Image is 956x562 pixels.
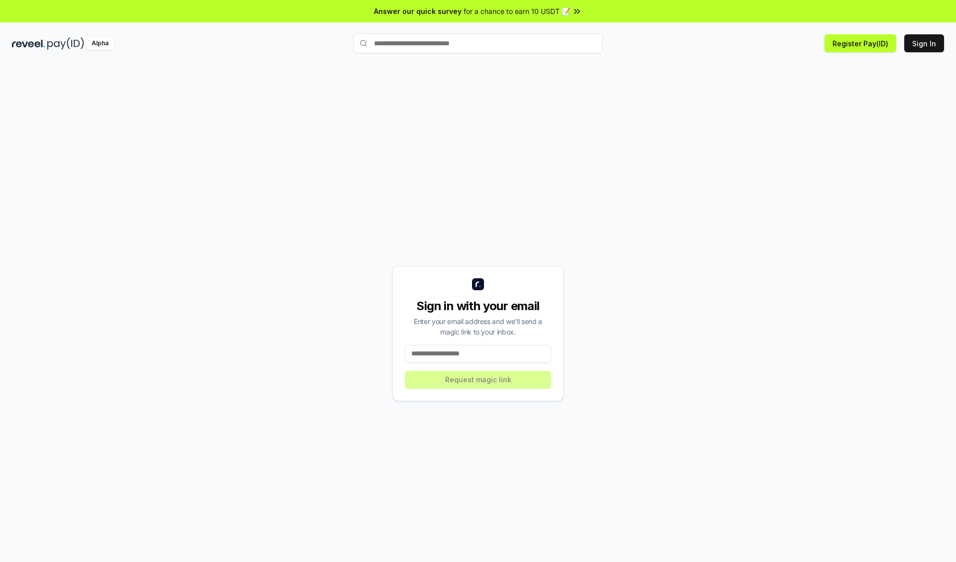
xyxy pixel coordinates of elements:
img: pay_id [47,37,84,50]
span: Answer our quick survey [374,6,462,16]
div: Alpha [86,37,114,50]
button: Register Pay(ID) [825,34,896,52]
div: Sign in with your email [405,298,551,314]
img: logo_small [472,278,484,290]
img: reveel_dark [12,37,45,50]
span: for a chance to earn 10 USDT 📝 [464,6,570,16]
div: Enter your email address and we’ll send a magic link to your inbox. [405,316,551,337]
button: Sign In [904,34,944,52]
